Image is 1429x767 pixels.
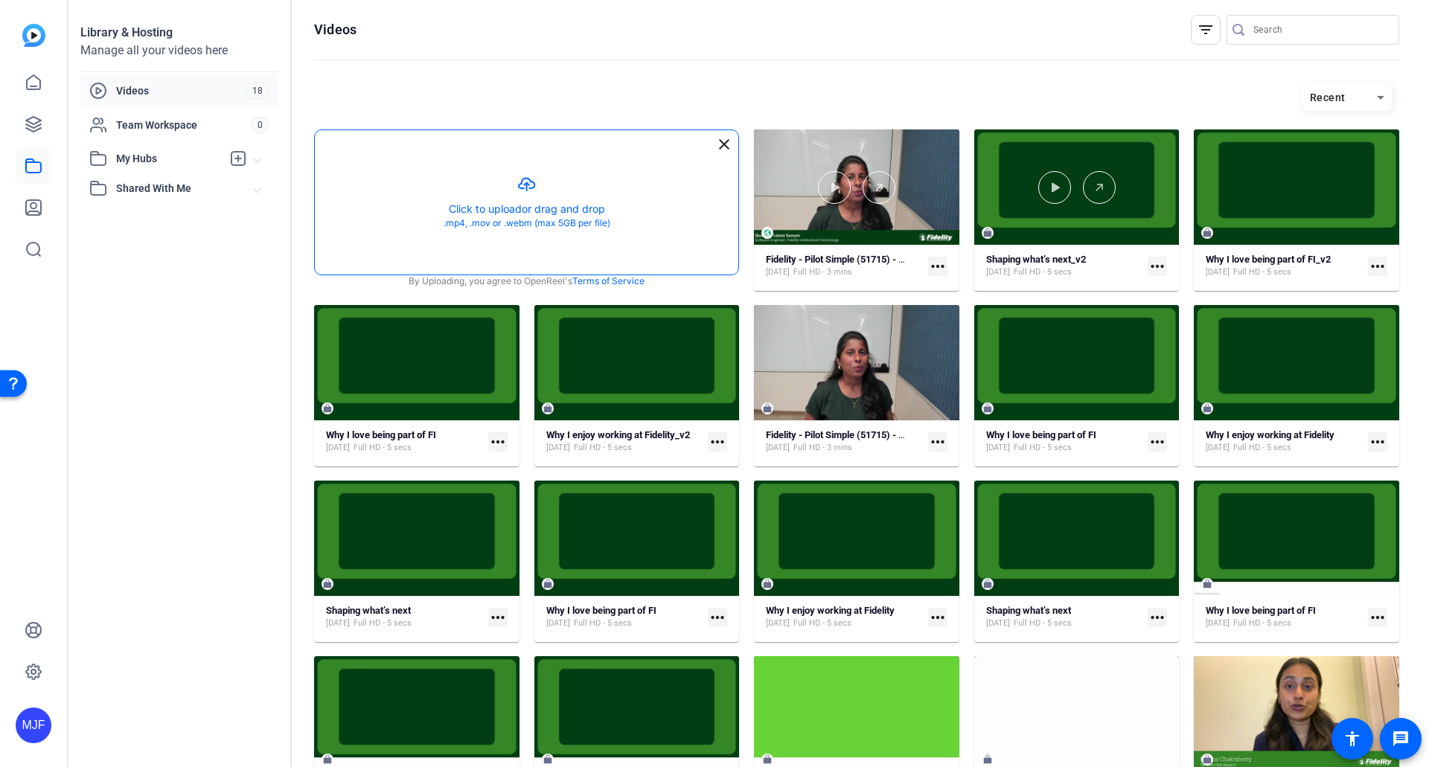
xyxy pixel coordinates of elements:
[1206,442,1230,454] span: [DATE]
[326,605,482,629] a: Shaping what’s next[DATE]Full HD - 5 secs
[1233,617,1291,629] span: Full HD - 5 secs
[986,605,1071,616] strong: Shaping what’s next
[80,42,278,60] div: Manage all your videos here
[326,617,350,629] span: [DATE]
[1206,254,1362,278] a: Why I love being part of FI_v2[DATE]Full HD - 5 secs
[1206,429,1362,454] a: Why I enjoy working at Fidelity[DATE]Full HD - 5 secs
[574,442,632,454] span: Full HD - 5 secs
[708,608,727,627] mat-icon: more_horiz
[572,275,645,288] a: Terms of Service
[766,605,922,629] a: Why I enjoy working at Fidelity[DATE]Full HD - 5 secs
[1368,257,1387,276] mat-icon: more_horiz
[1206,605,1362,629] a: Why I love being part of FI[DATE]Full HD - 5 secs
[22,24,45,47] img: blue-gradient.svg
[986,254,1086,265] strong: Shaping what’s next_v2
[116,83,246,98] span: Videos
[766,605,895,616] strong: Why I enjoy working at Fidelity
[928,432,947,452] mat-icon: more_horiz
[986,617,1010,629] span: [DATE]
[928,257,947,276] mat-icon: more_horiz
[1148,432,1167,452] mat-icon: more_horiz
[116,118,251,132] span: Team Workspace
[16,707,51,743] div: MJF
[314,21,357,39] h1: Videos
[766,442,790,454] span: [DATE]
[986,266,1010,278] span: [DATE]
[986,429,1096,440] strong: Why I love being part of FI
[488,432,508,452] mat-icon: more_horiz
[326,605,411,616] strong: Shaping what’s next
[546,429,690,440] strong: Why I enjoy working at Fidelity_v2
[766,254,922,278] a: Fidelity - Pilot Simple (51715) - Copy[DATE]Full HD - 3 mins
[326,429,482,454] a: Why I love being part of FI[DATE]Full HD - 5 secs
[1392,730,1410,748] mat-icon: message
[246,83,269,99] span: 18
[793,266,852,278] span: Full HD - 3 mins
[1206,429,1334,440] strong: Why I enjoy working at Fidelity
[708,432,727,452] mat-icon: more_horiz
[1310,92,1346,103] span: Recent
[315,275,738,288] div: By Uploading, you agree to OpenReel's
[116,181,255,196] span: Shared With Me
[766,617,790,629] span: [DATE]
[986,254,1142,278] a: Shaping what’s next_v2[DATE]Full HD - 5 secs
[1343,730,1361,748] mat-icon: accessibility
[1368,608,1387,627] mat-icon: more_horiz
[354,442,412,454] span: Full HD - 5 secs
[354,617,412,629] span: Full HD - 5 secs
[1197,21,1215,39] mat-icon: filter_list
[1368,432,1387,452] mat-icon: more_horiz
[546,442,570,454] span: [DATE]
[986,429,1142,454] a: Why I love being part of FI[DATE]Full HD - 5 secs
[1206,266,1230,278] span: [DATE]
[1014,266,1072,278] span: Full HD - 5 secs
[766,429,922,454] a: Fidelity - Pilot Simple (51715) - Copy[DATE]Full HD - 3 mins
[251,117,269,133] span: 0
[1206,605,1316,616] strong: Why I love being part of FI
[574,617,632,629] span: Full HD - 5 secs
[986,605,1142,629] a: Shaping what’s next[DATE]Full HD - 5 secs
[1233,266,1291,278] span: Full HD - 5 secs
[546,617,570,629] span: [DATE]
[546,429,703,454] a: Why I enjoy working at Fidelity_v2[DATE]Full HD - 5 secs
[1148,257,1167,276] mat-icon: more_horiz
[766,429,921,440] strong: Fidelity - Pilot Simple (51715) - Copy
[1014,617,1072,629] span: Full HD - 5 secs
[80,24,278,42] div: Library & Hosting
[80,144,278,173] mat-expansion-panel-header: My Hubs
[1206,617,1230,629] span: [DATE]
[793,442,852,454] span: Full HD - 3 mins
[986,442,1010,454] span: [DATE]
[80,173,278,203] mat-expansion-panel-header: Shared With Me
[715,135,733,153] mat-icon: close
[1014,442,1072,454] span: Full HD - 5 secs
[928,608,947,627] mat-icon: more_horiz
[1253,21,1387,39] input: Search
[546,605,703,629] a: Why I love being part of FI[DATE]Full HD - 5 secs
[488,608,508,627] mat-icon: more_horiz
[1233,442,1291,454] span: Full HD - 5 secs
[326,442,350,454] span: [DATE]
[116,151,222,167] span: My Hubs
[766,254,921,265] strong: Fidelity - Pilot Simple (51715) - Copy
[1206,254,1331,265] strong: Why I love being part of FI_v2
[766,266,790,278] span: [DATE]
[1148,608,1167,627] mat-icon: more_horiz
[326,429,436,440] strong: Why I love being part of FI
[546,605,656,616] strong: Why I love being part of FI
[793,617,851,629] span: Full HD - 5 secs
